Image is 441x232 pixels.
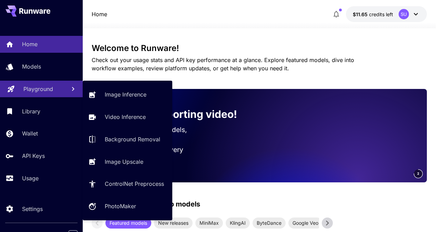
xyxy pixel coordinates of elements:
div: $11.65324 [353,11,393,18]
p: Image Upscale [105,158,143,166]
span: credits left [369,11,393,17]
p: Home [92,10,107,18]
span: MiniMax [195,219,223,226]
p: Background Removal [105,135,160,143]
div: SU [399,9,409,19]
p: Home [22,40,38,48]
p: Settings [22,205,43,213]
p: Image Inference [105,90,146,99]
a: ControlNet Preprocess [83,175,172,192]
p: Library [22,107,40,115]
p: PhotoMaker [105,202,136,210]
h3: Welcome to Runware! [92,43,427,53]
p: Models [22,62,41,71]
p: Wallet [22,129,38,138]
span: 2 [417,171,419,176]
nav: breadcrumb [92,10,107,18]
p: Video Inference [105,113,146,121]
span: Google Veo [288,219,322,226]
p: Save up to $350 for every 1000 Minimax assets. [103,145,248,165]
a: PhotoMaker [83,198,172,215]
a: Image Inference [83,86,172,103]
span: ByteDance [253,219,286,226]
span: New releases [154,219,193,226]
p: Now supporting video! [122,107,237,122]
a: Video Inference [83,109,172,125]
p: Run the best video models, at much lower cost. [103,125,248,145]
span: Featured models [105,219,151,226]
button: $11.65324 [346,6,427,22]
a: Background Removal [83,131,172,148]
p: Playground [23,85,53,93]
p: Usage [22,174,39,182]
p: API Keys [22,152,45,160]
span: Check out your usage stats and API key performance at a glance. Explore featured models, dive int... [92,57,354,72]
span: $11.65 [353,11,369,17]
a: Image Upscale [83,153,172,170]
span: KlingAI [226,219,250,226]
p: ControlNet Preprocess [105,180,164,188]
